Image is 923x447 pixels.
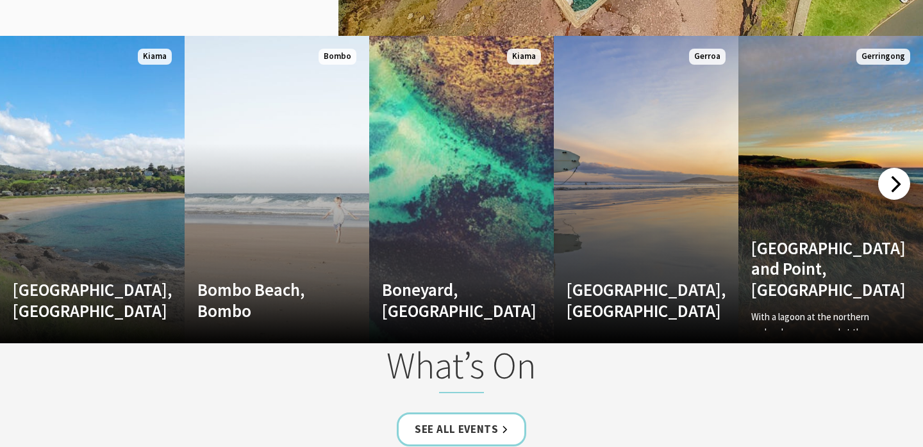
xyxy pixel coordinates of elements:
[689,49,726,65] span: Gerroa
[185,36,369,343] a: Bombo Beach, Bombo Bombo
[507,49,541,65] span: Kiama
[138,49,172,65] span: Kiama
[554,36,738,343] a: Another Image Used [GEOGRAPHIC_DATA], [GEOGRAPHIC_DATA] Gerroa
[382,279,513,321] h4: Boneyard, [GEOGRAPHIC_DATA]
[369,36,554,343] a: Boneyard, [GEOGRAPHIC_DATA] Kiama
[751,309,883,355] p: With a lagoon at the northern end and an ocean pool at the southern…
[210,343,713,393] h2: What’s On
[567,279,698,321] h4: [GEOGRAPHIC_DATA], [GEOGRAPHIC_DATA]
[197,279,329,321] h4: Bombo Beach, Bombo
[397,412,526,446] a: See all Events
[319,49,356,65] span: Bombo
[856,49,910,65] span: Gerringong
[13,279,144,321] h4: [GEOGRAPHIC_DATA], [GEOGRAPHIC_DATA]
[738,36,923,343] a: [GEOGRAPHIC_DATA] and Point, [GEOGRAPHIC_DATA] With a lagoon at the northern end and an ocean poo...
[751,238,883,300] h4: [GEOGRAPHIC_DATA] and Point, [GEOGRAPHIC_DATA]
